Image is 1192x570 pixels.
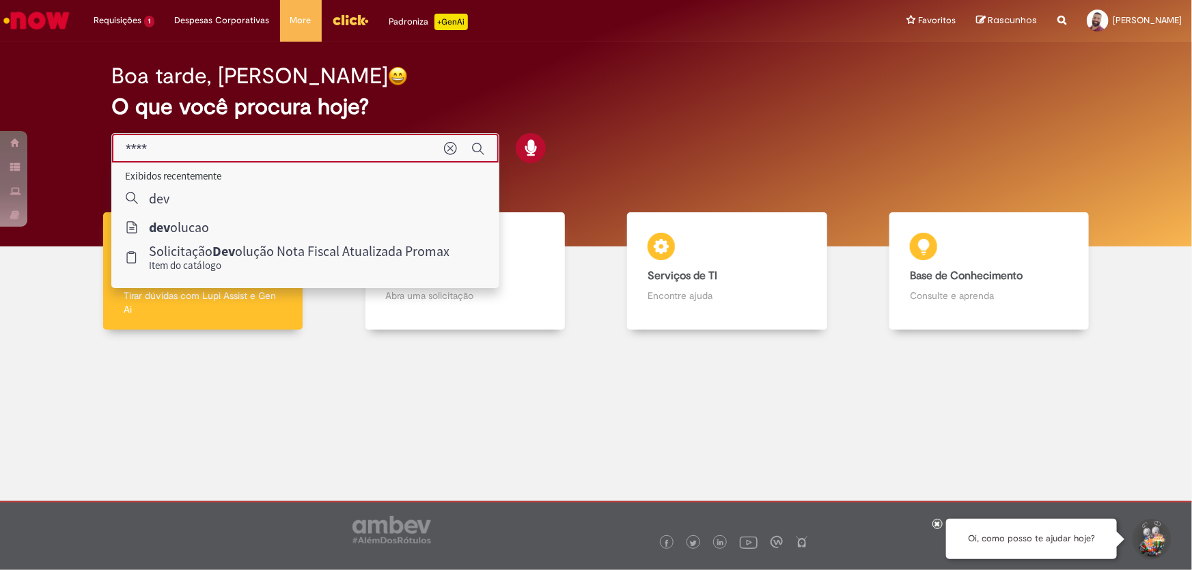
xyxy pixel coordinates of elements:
[946,519,1117,559] div: Oi, como posso te ajudar hoje?
[976,14,1037,27] a: Rascunhos
[1113,14,1182,26] span: [PERSON_NAME]
[918,14,956,27] span: Favoritos
[352,516,431,543] img: logo_footer_ambev_rotulo_gray.png
[663,540,670,547] img: logo_footer_facebook.png
[858,212,1120,330] a: Base de Conhecimento Consulte e aprenda
[717,539,724,547] img: logo_footer_linkedin.png
[111,95,1081,119] h2: O que você procura hoje?
[124,289,282,316] p: Tirar dúvidas com Lupi Assist e Gen Ai
[596,212,859,330] a: Serviços de TI Encontre ajuda
[910,289,1068,302] p: Consulte e aprenda
[290,14,311,27] span: More
[386,289,544,302] p: Abra uma solicitação
[434,14,468,30] p: +GenAi
[111,64,388,88] h2: Boa tarde, [PERSON_NAME]
[740,533,758,551] img: logo_footer_youtube.png
[690,540,697,547] img: logo_footer_twitter.png
[94,14,141,27] span: Requisições
[389,14,468,30] div: Padroniza
[72,212,334,330] a: Tirar dúvidas Tirar dúvidas com Lupi Assist e Gen Ai
[144,16,154,27] span: 1
[332,10,369,30] img: click_logo_yellow_360x200.png
[175,14,270,27] span: Despesas Corporativas
[388,66,408,86] img: happy-face.png
[648,269,717,283] b: Serviços de TI
[796,536,808,548] img: logo_footer_naosei.png
[771,536,783,548] img: logo_footer_workplace.png
[1131,519,1172,560] button: Iniciar Conversa de Suporte
[988,14,1037,27] span: Rascunhos
[648,289,806,302] p: Encontre ajuda
[910,269,1023,283] b: Base de Conhecimento
[1,7,72,34] img: ServiceNow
